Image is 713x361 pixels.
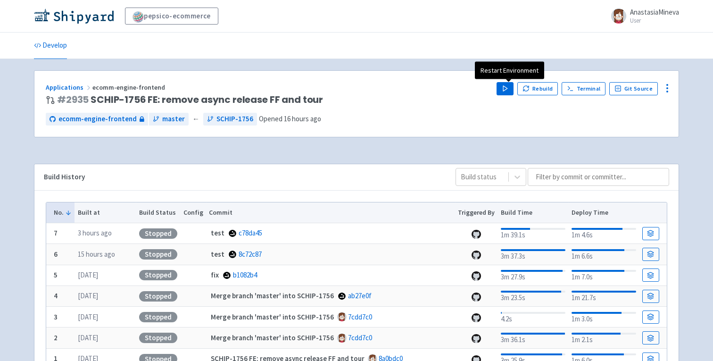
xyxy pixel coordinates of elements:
time: [DATE] [78,333,98,342]
strong: Merge branch 'master' into SCHIP-1756 [211,291,334,300]
div: 1m 6.6s [572,247,636,262]
span: SCHIP-1756 FE: remove async release FF and tour [57,94,323,105]
a: ab27e0f [348,291,372,300]
a: Build Details [642,290,659,303]
input: Filter by commit or committer... [528,168,669,186]
button: Rebuild [517,82,558,95]
th: Built at [75,202,136,223]
a: Build Details [642,248,659,261]
a: Build Details [642,311,659,324]
div: Build History [44,172,440,183]
b: 4 [54,291,58,300]
time: 3 hours ago [78,228,112,237]
time: [DATE] [78,312,98,321]
img: Shipyard logo [34,8,114,24]
a: pepsico-ecommerce [125,8,218,25]
strong: test [211,228,224,237]
a: Applications [46,83,92,92]
strong: Merge branch 'master' into SCHIP-1756 [211,312,334,321]
a: b1082b4 [233,270,257,279]
div: Stopped [139,228,177,239]
a: Git Source [609,82,658,95]
th: Build Status [136,202,180,223]
div: 3m 23.5s [501,289,565,303]
div: 3m 27.9s [501,268,565,283]
div: 1m 7.0s [572,268,636,283]
div: 1m 4.6s [572,226,636,241]
b: 7 [54,228,58,237]
th: Deploy Time [568,202,639,223]
time: [DATE] [78,270,98,279]
th: Commit [206,202,455,223]
a: c78da45 [239,228,262,237]
a: 7cdd7c0 [348,312,372,321]
span: ecomm-engine-frontend [58,114,137,125]
div: 1m 21.7s [572,289,636,303]
a: Build Details [642,331,659,344]
b: 6 [54,250,58,259]
th: Triggered By [455,202,498,223]
span: ← [192,114,199,125]
b: 2 [54,333,58,342]
div: Stopped [139,333,177,343]
div: 3m 36.1s [501,331,565,345]
a: Build Details [642,269,659,282]
a: Build Details [642,227,659,240]
th: Build Time [497,202,568,223]
div: Stopped [139,291,177,302]
span: ecomm-engine-frontend [92,83,166,92]
div: 3m 37.3s [501,247,565,262]
a: Terminal [562,82,605,95]
strong: test [211,250,224,259]
a: AnastasiaMineva User [605,8,679,24]
a: master [149,113,189,126]
a: SCHIP-1756 [203,113,257,126]
div: Stopped [139,312,177,322]
th: Config [180,202,206,223]
span: SCHIP-1756 [216,114,253,125]
time: 15 hours ago [78,250,115,259]
button: No. [54,208,72,218]
a: 8c72c87 [239,250,262,259]
span: master [162,114,185,125]
a: 7cdd7c0 [348,333,372,342]
a: ecomm-engine-frontend [46,113,148,126]
span: Opened [259,114,321,123]
button: Play [497,82,514,95]
div: Stopped [139,270,177,280]
div: 1m 2.1s [572,331,636,345]
strong: Merge branch 'master' into SCHIP-1756 [211,333,334,342]
div: 1m 39.1s [501,226,565,241]
time: [DATE] [78,291,98,300]
time: 16 hours ago [284,114,321,123]
small: User [630,17,679,24]
div: 4.2s [501,310,565,325]
div: 1m 3.0s [572,310,636,325]
span: AnastasiaMineva [630,8,679,17]
a: Develop [34,33,67,59]
b: 3 [54,312,58,321]
b: 5 [54,270,58,279]
div: Stopped [139,249,177,260]
a: #2935 [57,93,89,106]
strong: fix [211,270,219,279]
